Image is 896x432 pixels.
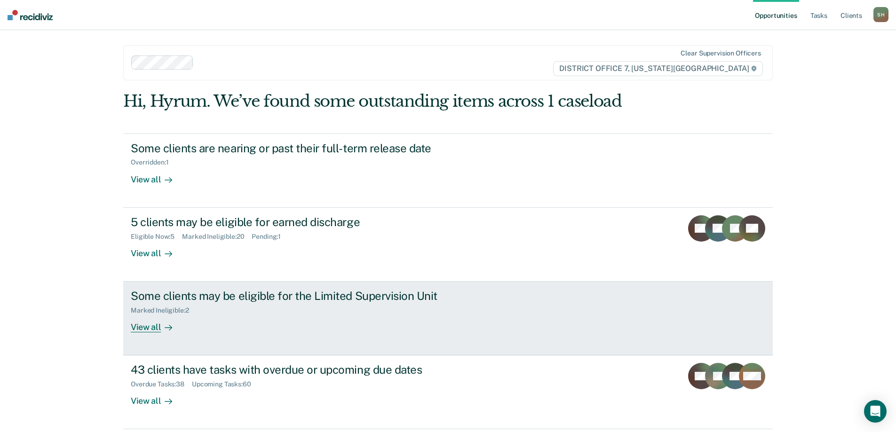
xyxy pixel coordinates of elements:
div: 5 clients may be eligible for earned discharge [131,215,461,229]
div: 43 clients have tasks with overdue or upcoming due dates [131,363,461,377]
div: Pending : 1 [252,233,288,241]
a: 5 clients may be eligible for earned dischargeEligible Now:5Marked Ineligible:20Pending:1View all [123,208,773,282]
div: Open Intercom Messenger [864,400,887,423]
a: Some clients are nearing or past their full-term release dateOverridden:1View all [123,134,773,208]
div: View all [131,166,183,185]
div: Marked Ineligible : 20 [182,233,252,241]
button: SH [873,7,888,22]
img: Recidiviz [8,10,53,20]
div: Overdue Tasks : 38 [131,380,192,388]
a: Some clients may be eligible for the Limited Supervision UnitMarked Ineligible:2View all [123,282,773,355]
span: DISTRICT OFFICE 7, [US_STATE][GEOGRAPHIC_DATA] [553,61,762,76]
div: View all [131,314,183,333]
div: Marked Ineligible : 2 [131,306,196,314]
div: S H [873,7,888,22]
div: Eligible Now : 5 [131,233,182,241]
div: Some clients may be eligible for the Limited Supervision Unit [131,289,461,303]
div: Overridden : 1 [131,158,176,166]
div: Some clients are nearing or past their full-term release date [131,141,461,155]
div: View all [131,240,183,259]
a: 43 clients have tasks with overdue or upcoming due datesOverdue Tasks:38Upcoming Tasks:60View all [123,355,773,429]
div: Clear supervision officers [681,49,761,57]
div: View all [131,388,183,407]
div: Upcoming Tasks : 60 [192,380,259,388]
div: Hi, Hyrum. We’ve found some outstanding items across 1 caseload [123,92,643,111]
